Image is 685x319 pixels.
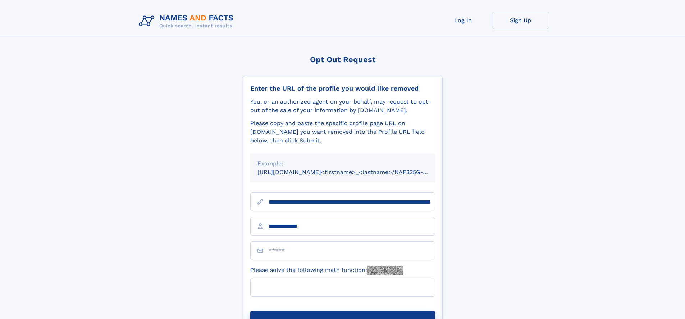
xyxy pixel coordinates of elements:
div: Please copy and paste the specific profile page URL on [DOMAIN_NAME] you want removed into the Pr... [250,119,435,145]
div: Enter the URL of the profile you would like removed [250,85,435,92]
img: Logo Names and Facts [136,12,239,31]
small: [URL][DOMAIN_NAME]<firstname>_<lastname>/NAF325G-xxxxxxxx [257,169,449,176]
a: Sign Up [492,12,549,29]
a: Log In [434,12,492,29]
div: Example: [257,159,428,168]
div: You, or an authorized agent on your behalf, may request to opt-out of the sale of your informatio... [250,97,435,115]
div: Opt Out Request [243,55,443,64]
label: Please solve the following math function: [250,266,403,275]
